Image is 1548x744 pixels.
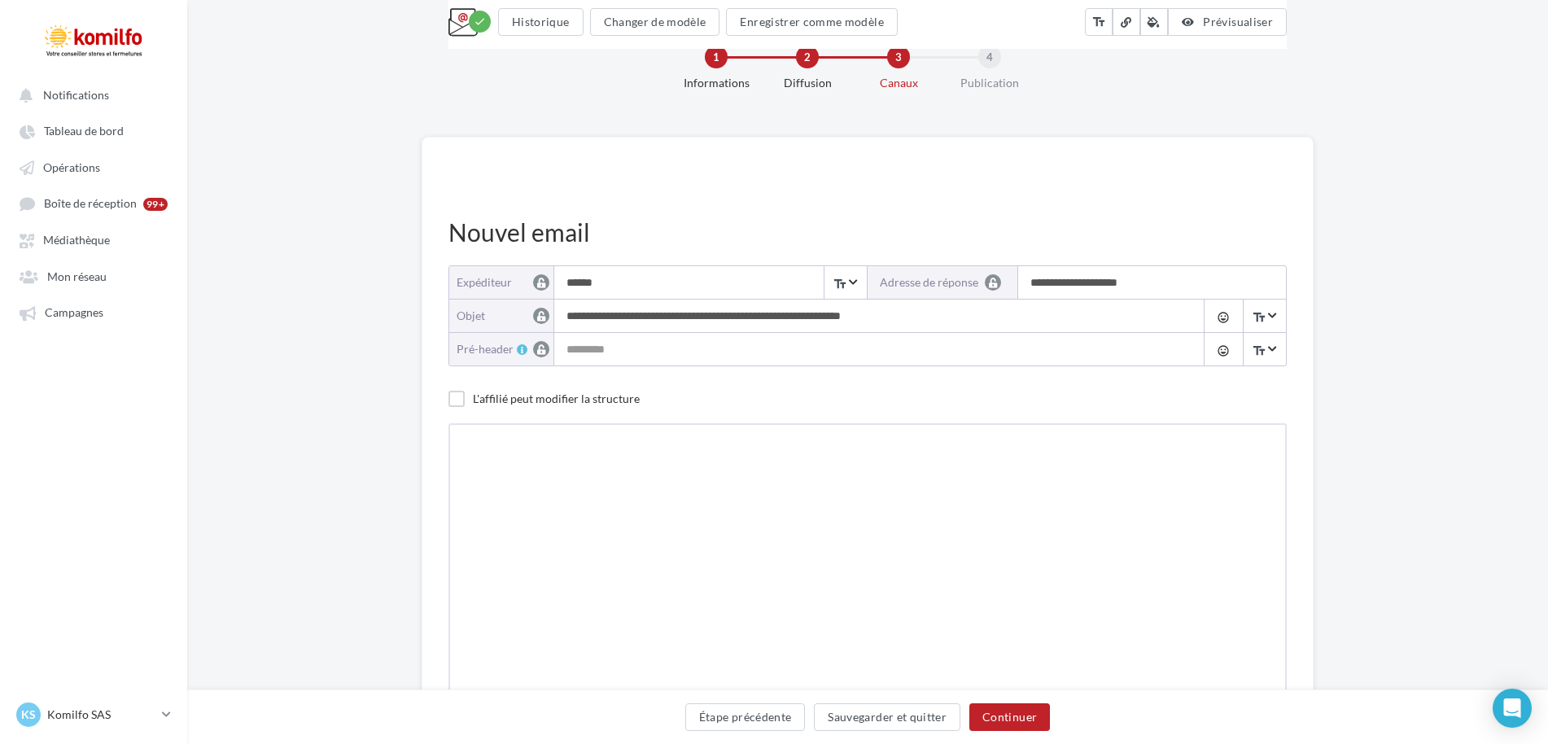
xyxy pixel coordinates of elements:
[1217,344,1230,357] i: tag_faces
[1243,333,1285,365] span: Select box activate
[13,699,174,730] a: KS Komilfo SAS
[978,46,1001,68] div: 4
[969,703,1050,731] button: Continuer
[1203,15,1273,28] span: Prévisualiser
[10,152,177,182] a: Opérations
[43,234,110,247] span: Médiathèque
[457,341,554,357] div: Pré-header
[887,46,910,68] div: 3
[685,703,806,731] button: Étape précédente
[796,46,819,68] div: 2
[457,308,541,323] div: objet
[474,15,486,28] i: check
[44,197,137,211] span: Boîte de réception
[10,188,177,218] a: Boîte de réception 99+
[938,75,1042,91] div: Publication
[498,8,584,36] button: Historique
[1091,14,1106,30] i: text_fields
[457,274,541,290] div: Expéditeur
[10,80,171,109] button: Notifications
[664,75,768,91] div: Informations
[846,75,951,91] div: Canaux
[448,391,640,406] label: L'affilié peut modifier la structure
[45,306,103,320] span: Campagnes
[833,276,847,292] i: text_fields
[47,269,107,283] span: Mon réseau
[44,125,124,138] span: Tableau de bord
[43,160,100,174] span: Opérations
[10,297,177,326] a: Campagnes
[1217,311,1230,324] i: tag_faces
[726,8,897,36] button: Enregistrer comme modèle
[590,8,720,36] button: Changer de modèle
[143,198,168,211] div: 99+
[469,11,491,33] div: Modifications enregistrées
[10,116,177,145] a: Tableau de bord
[1493,689,1532,728] div: Open Intercom Messenger
[1252,309,1266,326] i: text_fields
[755,75,859,91] div: Diffusion
[1252,343,1266,359] i: text_fields
[705,46,728,68] div: 1
[1168,8,1287,36] button: Prévisualiser
[868,266,1018,299] label: Adresse de réponse
[448,216,1287,249] div: Nouvel email
[47,707,155,723] p: Komilfo SAS
[1204,333,1242,365] button: tag_faces
[10,261,177,291] a: Mon réseau
[10,225,177,254] a: Médiathèque
[21,707,36,723] span: KS
[1204,300,1242,332] button: tag_faces
[1085,8,1113,36] button: text_fields
[1243,300,1285,332] span: Select box activate
[824,266,866,299] span: Select box activate
[43,88,109,102] span: Notifications
[814,703,960,731] button: Sauvegarder et quitter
